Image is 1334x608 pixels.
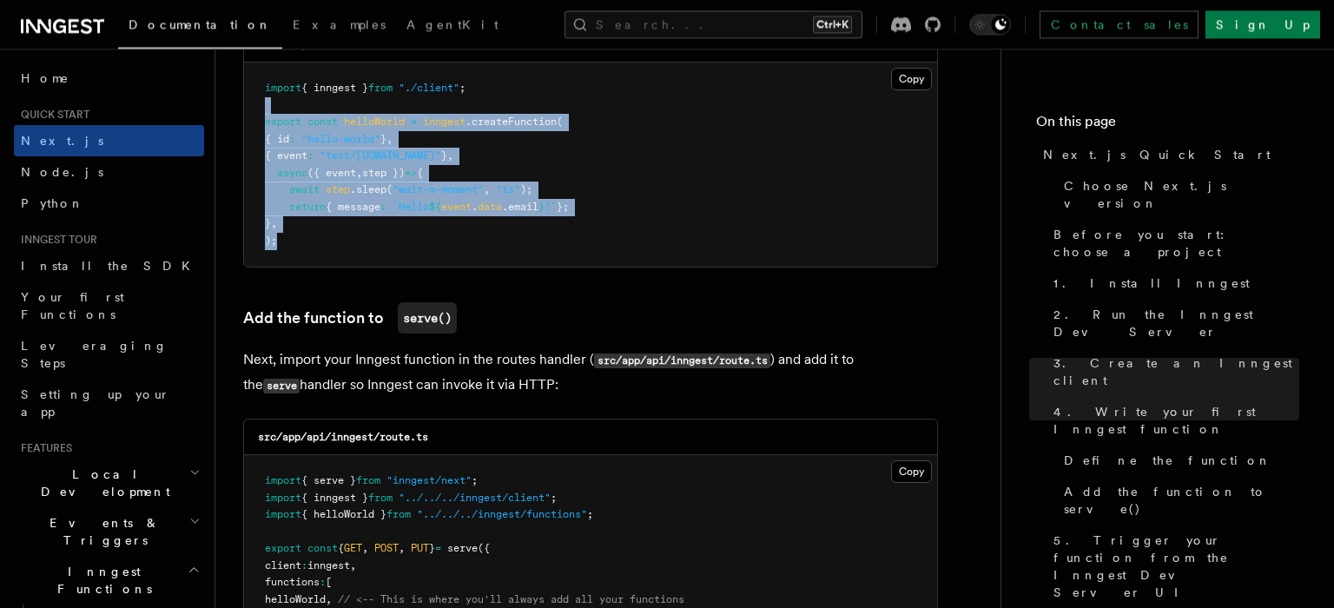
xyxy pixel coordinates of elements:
span: "test/[DOMAIN_NAME]" [320,149,441,162]
span: , [386,133,393,145]
span: ; [459,82,466,94]
button: Toggle dark mode [969,14,1011,35]
span: `Hello [393,201,429,213]
span: !` [545,201,557,213]
a: Next.js [14,125,204,156]
span: const [307,116,338,128]
a: Next.js Quick Start [1036,139,1299,170]
span: : [301,559,307,572]
span: ; [551,492,557,504]
button: Local Development [14,459,204,507]
span: import [265,82,301,94]
span: ; [472,474,478,486]
span: .email [502,201,538,213]
span: : [307,149,314,162]
a: Documentation [118,5,282,49]
span: ${ [429,201,441,213]
span: ( [386,183,393,195]
span: helloWorld [344,116,405,128]
span: ({ event [307,167,356,179]
code: serve() [398,302,457,334]
a: Python [14,188,204,219]
span: client [265,559,301,572]
span: "./client" [399,82,459,94]
span: { inngest } [301,82,368,94]
span: , [271,217,277,229]
span: Home [21,69,69,87]
span: Setting up your app [21,387,170,419]
span: { event [265,149,307,162]
span: = [411,116,417,128]
span: { [338,542,344,554]
span: Features [14,441,72,455]
code: src/app/api/inngest/route.ts [258,431,428,443]
span: Next.js Quick Start [1043,146,1271,163]
span: ( [557,116,563,128]
span: inngest [307,559,350,572]
button: Inngest Functions [14,556,204,605]
span: Define the function [1064,452,1271,469]
a: Node.js [14,156,204,188]
kbd: Ctrl+K [813,16,852,33]
span: , [350,559,356,572]
span: from [386,508,411,520]
span: Your first Functions [21,290,124,321]
span: data [478,201,502,213]
span: Events & Triggers [14,514,189,549]
span: step }) [362,167,405,179]
span: serve [447,542,478,554]
span: , [356,167,362,179]
span: from [356,474,380,486]
span: helloWorld [265,593,326,605]
a: Add the function toserve() [243,302,457,334]
span: GET [344,542,362,554]
span: import [265,492,301,504]
span: Quick start [14,108,89,122]
button: Search...Ctrl+K [565,10,862,38]
span: Examples [293,17,386,31]
span: => [405,167,417,179]
span: "1s" [496,183,520,195]
span: Next.js [21,134,103,148]
span: [ [326,576,332,588]
span: , [326,593,332,605]
span: . [472,201,478,213]
span: .sleep [350,183,386,195]
span: } [380,133,386,145]
span: 5. Trigger your function from the Inngest Dev Server UI [1053,532,1299,601]
a: 3. Create an Inngest client [1047,347,1299,396]
h4: On this page [1036,111,1299,139]
span: import [265,508,301,520]
span: from [368,492,393,504]
a: 1. Install Inngest [1047,268,1299,299]
span: } [429,542,435,554]
span: : [320,576,326,588]
span: 3. Create an Inngest client [1053,354,1299,389]
a: 4. Write your first Inngest function [1047,396,1299,445]
a: Define the function [1057,445,1299,476]
span: event [441,201,472,213]
span: from [368,82,393,94]
a: Install the SDK [14,250,204,281]
span: Before you start: choose a project [1053,226,1299,261]
a: Examples [282,5,396,47]
span: "../../../inngest/functions" [417,508,587,520]
span: await [289,183,320,195]
span: "../../../inngest/client" [399,492,551,504]
span: ({ [478,542,490,554]
button: Copy [891,68,932,90]
span: const [307,542,338,554]
span: export [265,542,301,554]
span: Documentation [129,17,272,31]
span: Inngest Functions [14,563,188,598]
span: { id [265,133,289,145]
code: serve [263,379,300,393]
a: Choose Next.js version [1057,170,1299,219]
span: return [289,201,326,213]
span: }; [557,201,569,213]
a: 2. Run the Inngest Dev Server [1047,299,1299,347]
span: PUT [411,542,429,554]
span: ); [265,235,277,247]
span: export [265,116,301,128]
span: 2. Run the Inngest Dev Server [1053,306,1299,340]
